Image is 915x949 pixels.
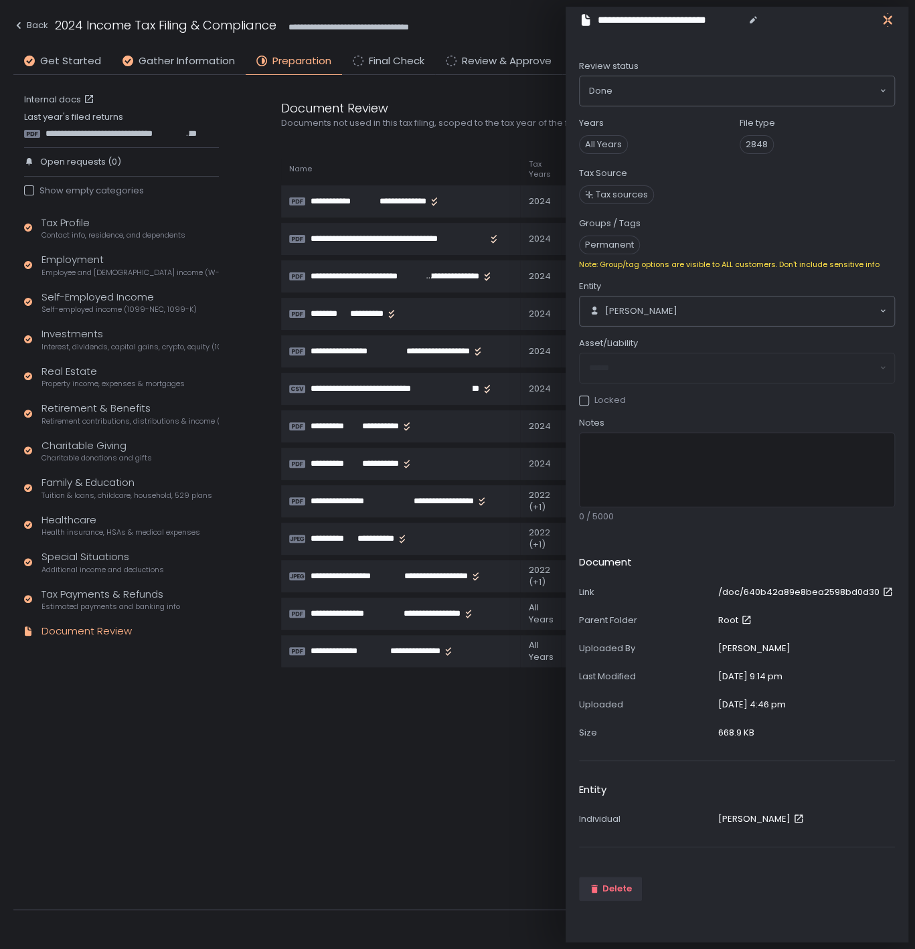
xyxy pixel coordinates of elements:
div: Tax Payments & Refunds [41,587,180,612]
div: Healthcare [41,513,200,538]
div: 0 / 5000 [579,511,895,523]
span: Tax sources [596,189,648,201]
div: Last year's filed returns [24,111,219,139]
span: Review & Approve [462,54,552,69]
div: Uploaded [579,699,713,711]
span: Property income, expenses & mortgages [41,379,185,389]
span: Permanent [579,236,640,254]
div: Delete [589,883,632,895]
h2: Document [579,555,632,570]
div: Real Estate [41,364,185,390]
div: Note: Group/tag options are visible to ALL customers. Don't include sensitive info [579,260,895,270]
span: Employee and [DEMOGRAPHIC_DATA] income (W-2s) [41,268,219,278]
span: Preparation [272,54,331,69]
span: Name [289,164,312,174]
span: Notes [579,417,604,429]
div: Size [579,727,713,739]
div: 668.9 KB [718,727,754,739]
button: Back [13,16,48,38]
span: Asset/Liability [579,337,638,349]
div: Family & Education [41,475,212,501]
div: Individual [579,813,713,825]
span: Review status [579,60,639,72]
div: [DATE] 4:46 pm [718,699,786,711]
span: Additional income and deductions [41,565,164,575]
a: [PERSON_NAME] [718,813,807,825]
div: Search for option [580,76,894,106]
div: Employment [41,252,219,278]
span: Done [589,84,612,98]
div: Special Situations [41,549,164,575]
span: All Years [579,135,628,154]
div: Document Review [281,99,902,117]
button: Delete [579,877,642,901]
input: Search for option [612,84,878,98]
span: Tuition & loans, childcare, household, 529 plans [41,491,212,501]
a: Root [718,614,754,626]
div: Parent Folder [579,614,713,626]
span: Contact info, residence, and dependents [41,230,185,240]
span: Open requests (0) [40,156,121,168]
div: [DATE] 9:14 pm [718,671,782,683]
span: Final Check [369,54,424,69]
span: Get Started [40,54,101,69]
div: Tax Profile [41,215,185,241]
span: Retirement contributions, distributions & income (1099-R, 5498) [41,416,219,426]
div: Self-Employed Income [41,290,197,315]
span: 2848 [740,135,774,154]
div: Link [579,586,713,598]
a: Internal docs [24,94,97,106]
span: Gather Information [139,54,235,69]
span: [PERSON_NAME] [605,305,677,317]
span: Charitable donations and gifts [41,453,152,463]
div: Investments [41,327,219,352]
div: [PERSON_NAME] [718,642,791,655]
span: Tax Years [528,159,553,179]
div: Document Review [41,624,132,639]
span: Health insurance, HSAs & medical expenses [41,527,200,537]
span: Entity [579,280,601,292]
h1: 2024 Income Tax Filing & Compliance [55,16,276,34]
div: Search for option [580,296,894,326]
div: Charitable Giving [41,438,152,464]
input: Search for option [677,305,878,318]
span: Interest, dividends, capital gains, crypto, equity (1099s, K-1s) [41,342,219,352]
label: File type [740,117,775,129]
span: Estimated payments and banking info [41,602,180,612]
label: Years [579,117,604,129]
label: Groups / Tags [579,218,641,230]
div: Documents not used in this tax filing, scoped to the tax year of the filing, all years, or no years. [281,117,902,129]
div: Retirement & Benefits [41,401,219,426]
span: Self-employed income (1099-NEC, 1099-K) [41,305,197,315]
label: Tax Source [579,167,627,179]
div: Last Modified [579,671,713,683]
a: /doc/640b42a89e8bea2598bd0d30 [718,586,896,598]
h2: Entity [579,782,606,798]
div: Back [13,17,48,33]
div: Uploaded By [579,642,713,655]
